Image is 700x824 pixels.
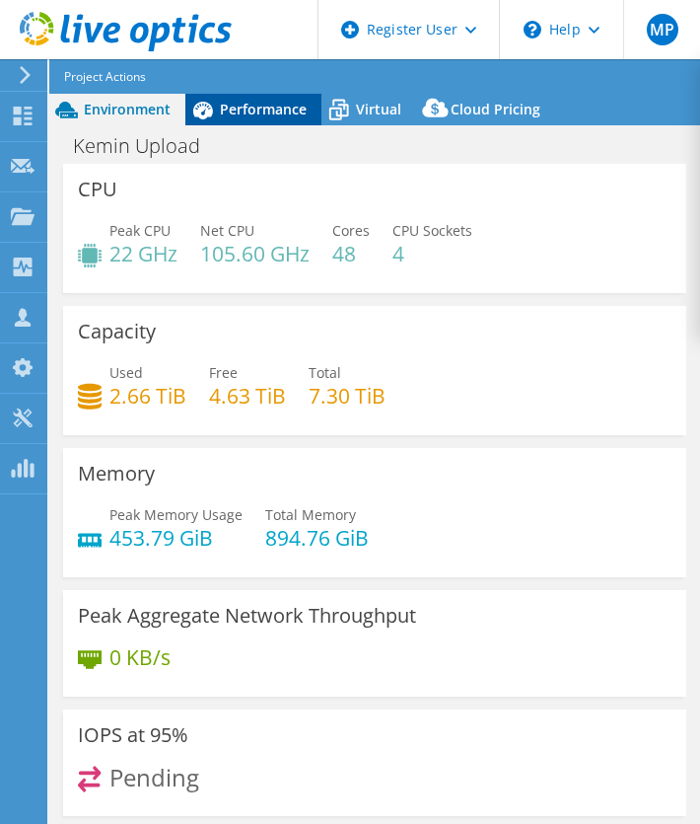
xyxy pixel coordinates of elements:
[220,100,307,118] span: Performance
[200,243,310,264] h4: 105.60 GHz
[309,363,341,382] span: Total
[109,243,177,264] h4: 22 GHz
[451,100,540,118] span: Cloud Pricing
[309,385,385,407] h4: 7.30 TiB
[109,221,171,240] span: Peak CPU
[109,527,243,549] h4: 453.79 GiB
[109,363,143,382] span: Used
[109,646,171,668] h4: 0 KB/s
[64,135,231,157] h1: Kemin Upload
[109,505,243,524] span: Peak Memory Usage
[332,243,370,264] h4: 48
[109,385,186,407] h4: 2.66 TiB
[64,66,146,88] span: Project Actions
[78,321,156,342] h3: Capacity
[524,21,541,38] svg: \n
[109,760,199,792] span: Pending
[78,179,117,200] h3: CPU
[265,527,369,549] h4: 894.76 GiB
[78,724,188,746] h3: IOPS at 95%
[84,100,171,118] span: Environment
[78,605,416,627] h3: Peak Aggregate Network Throughput
[392,243,472,264] h4: 4
[356,100,401,118] span: Virtual
[647,14,678,45] span: MP
[78,463,155,485] h3: Memory
[200,221,254,240] span: Net CPU
[209,363,238,382] span: Free
[209,385,286,407] h4: 4.63 TiB
[332,221,370,240] span: Cores
[392,221,472,240] span: CPU Sockets
[265,505,356,524] span: Total Memory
